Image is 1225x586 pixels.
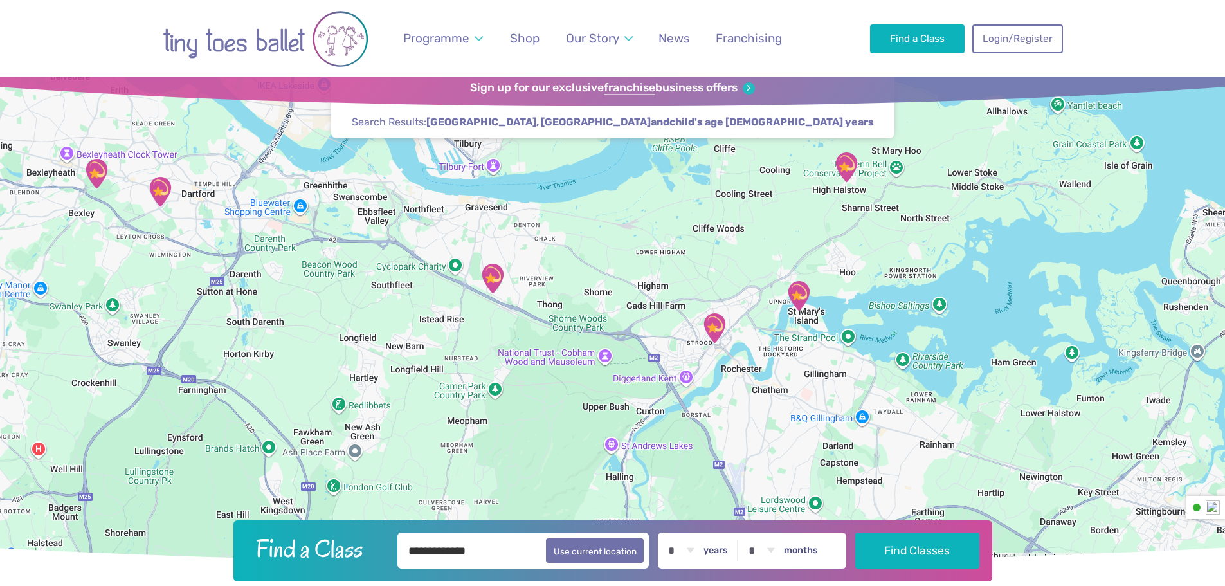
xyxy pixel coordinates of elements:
[403,31,469,46] span: Programme
[653,23,696,53] a: News
[716,31,782,46] span: Franchising
[658,31,690,46] span: News
[669,115,874,129] span: child's age [DEMOGRAPHIC_DATA] years
[710,23,788,53] a: Franchising
[698,312,730,344] div: St Nicholas church
[397,23,489,53] a: Programme
[972,24,1062,53] a: Login/Register
[604,81,655,95] strong: franchise
[426,116,874,128] strong: and
[830,151,862,183] div: High halstow village hall
[3,545,46,562] img: Google
[870,24,965,53] a: Find a Class
[3,545,46,562] a: Open this area in Google Maps (opens a new window)
[426,115,651,129] span: [GEOGRAPHIC_DATA], [GEOGRAPHIC_DATA]
[504,23,546,53] a: Shop
[783,280,815,312] div: St Mary‘s island community centre
[855,533,979,569] button: Find Classes
[566,31,619,46] span: Our Story
[246,533,388,565] h2: Find a Class
[80,158,113,190] div: Hall Place Sports Pavilion
[510,31,540,46] span: Shop
[163,8,368,69] img: tiny toes ballet
[470,81,755,95] a: Sign up for our exclusivefranchisebusiness offers
[546,538,644,563] button: Use current location
[784,545,818,556] label: months
[476,262,509,295] div: The Gerald Miskin Memorial Hall
[144,176,176,208] div: The Mick Jagger Centre
[703,545,728,556] label: years
[559,23,639,53] a: Our Story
